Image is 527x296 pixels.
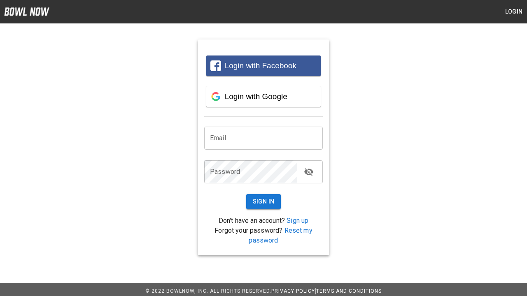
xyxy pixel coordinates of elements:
[206,55,321,76] button: Login with Facebook
[287,217,308,224] a: Sign up
[145,288,271,294] span: © 2022 BowlNow, Inc. All Rights Reserved.
[271,288,315,294] a: Privacy Policy
[501,4,527,19] button: Login
[204,226,323,245] p: Forgot your password?
[4,7,49,16] img: logo
[249,227,312,244] a: Reset my password
[301,164,317,180] button: toggle password visibility
[246,194,281,209] button: Sign In
[225,92,287,101] span: Login with Google
[316,288,382,294] a: Terms and Conditions
[206,86,321,107] button: Login with Google
[225,61,296,70] span: Login with Facebook
[204,216,323,226] p: Don't have an account?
